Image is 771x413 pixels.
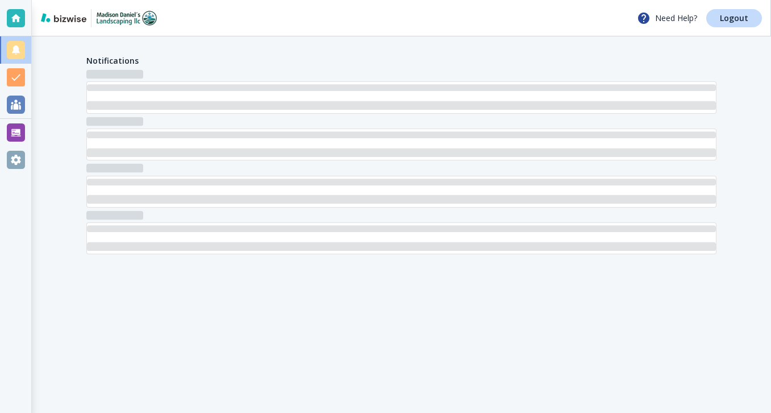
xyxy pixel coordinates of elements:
[96,9,157,27] img: Madison Daniel's Landscaping LLC
[720,14,748,22] p: Logout
[706,9,762,27] a: Logout
[41,13,86,22] img: bizwise
[86,55,139,67] h4: Notifications
[637,11,697,25] p: Need Help?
